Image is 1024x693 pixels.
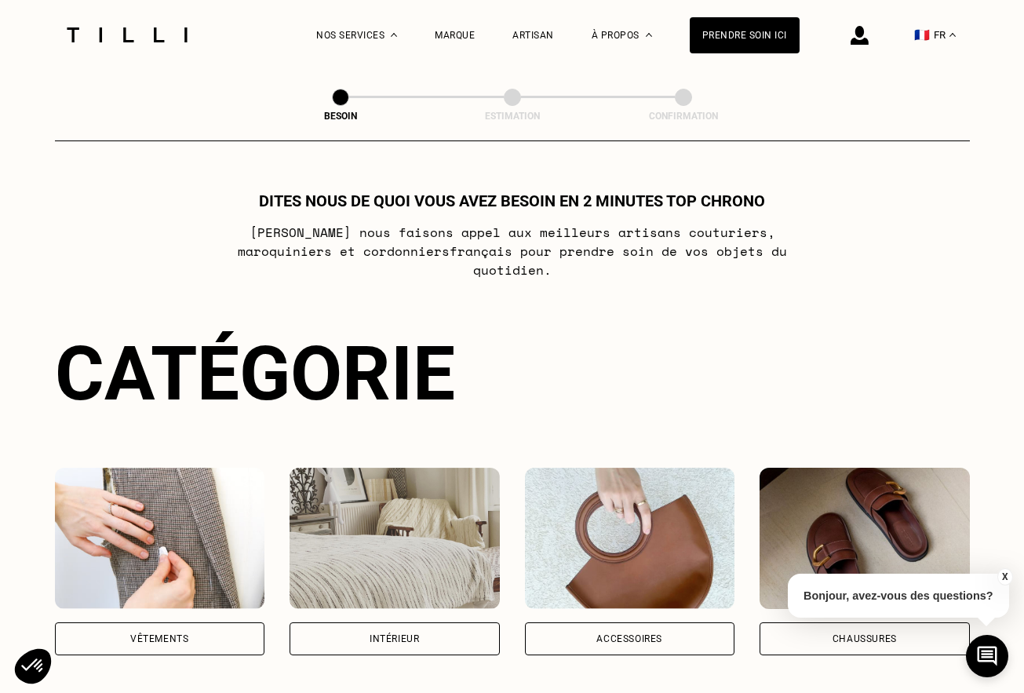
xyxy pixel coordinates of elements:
img: Intérieur [290,468,500,609]
p: [PERSON_NAME] nous faisons appel aux meilleurs artisans couturiers , maroquiniers et cordonniers ... [201,223,823,279]
a: Prendre soin ici [690,17,800,53]
div: Accessoires [596,634,662,644]
img: menu déroulant [949,33,956,37]
img: icône connexion [851,26,869,45]
button: X [997,568,1012,585]
div: Confirmation [605,111,762,122]
img: Chaussures [760,468,970,609]
div: Vêtements [130,634,188,644]
div: Besoin [262,111,419,122]
div: Chaussures [833,634,897,644]
p: Bonjour, avez-vous des questions? [788,574,1009,618]
a: Artisan [512,30,554,41]
img: Accessoires [525,468,735,609]
div: Estimation [434,111,591,122]
img: Menu déroulant [391,33,397,37]
img: Logo du service de couturière Tilli [61,27,193,42]
div: Intérieur [370,634,419,644]
div: Catégorie [55,330,970,418]
img: Vêtements [55,468,265,609]
a: Marque [435,30,475,41]
span: 🇫🇷 [914,27,930,42]
img: Menu déroulant à propos [646,33,652,37]
h1: Dites nous de quoi vous avez besoin en 2 minutes top chrono [259,191,765,210]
